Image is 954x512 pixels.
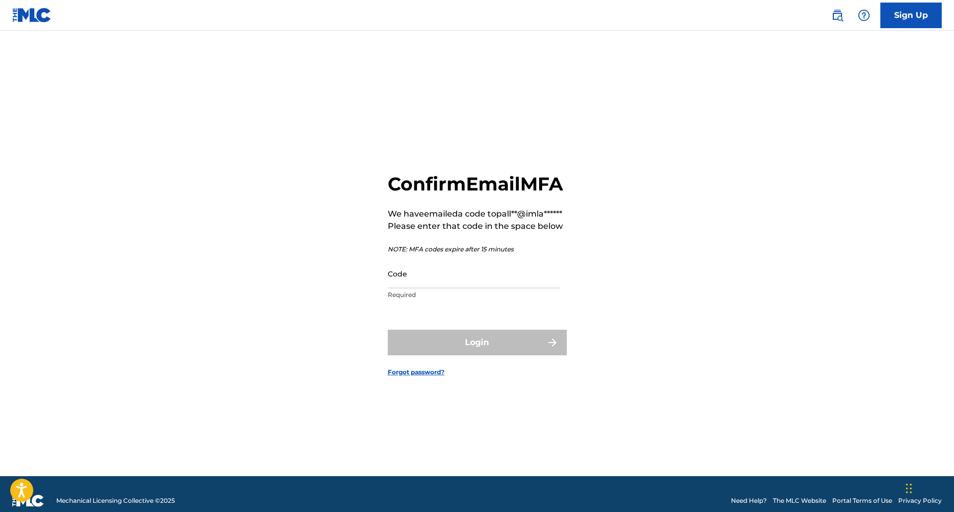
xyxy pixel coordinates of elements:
[906,473,912,504] div: Drag
[12,8,52,23] img: MLC Logo
[880,3,942,28] a: Sign Up
[388,368,445,377] a: Forgot password?
[388,245,563,254] p: NOTE: MFA codes expire after 15 minutes
[903,463,954,512] iframe: Chat Widget
[12,495,44,507] img: logo
[388,173,563,196] h2: Confirm Email MFA
[854,5,874,26] div: Help
[858,9,870,22] img: help
[827,5,848,26] a: Public Search
[832,496,892,505] a: Portal Terms of Use
[731,496,767,505] a: Need Help?
[898,496,942,505] a: Privacy Policy
[773,496,826,505] a: The MLC Website
[56,496,175,505] span: Mechanical Licensing Collective © 2025
[831,9,844,22] img: search
[388,290,561,300] p: Required
[388,208,563,220] p: We have emailed a code to pall**@imla******
[388,220,563,232] p: Please enter that code in the space below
